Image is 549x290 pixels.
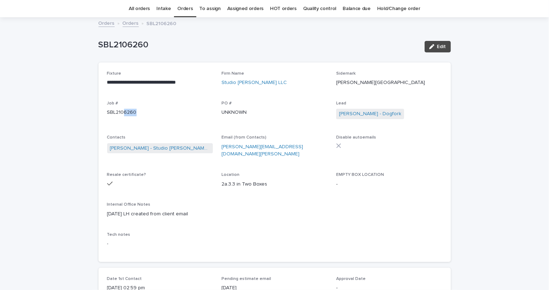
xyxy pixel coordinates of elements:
span: Job # [107,101,118,106]
a: Hold/Change order [377,0,420,17]
span: PO # [221,101,232,106]
span: Resale certificate? [107,173,146,177]
span: Firm Name [221,71,244,76]
p: [DATE] LH created from client email [107,210,442,218]
span: Fixture [107,71,122,76]
span: Approval Date [336,277,366,281]
button: Edit [425,41,451,52]
span: EMPTY BOX LOCATION [336,173,384,177]
span: Lead [336,101,346,106]
a: Orders [177,0,193,17]
span: Disable autoemails [336,135,376,140]
p: - [107,240,442,248]
a: Intake [156,0,171,17]
p: 2a.3.3 in Two Boxes [221,181,328,188]
p: SBL2106260 [99,40,419,50]
span: Email (from Contacts) [221,135,266,140]
span: Contacts [107,135,126,140]
a: Orders [99,19,115,27]
a: To assign [200,0,221,17]
p: SBL2106260 [147,19,177,27]
span: Date 1st Contact [107,277,142,281]
span: Pending estimate email [221,277,271,281]
span: Location [221,173,239,177]
a: Assigned orders [227,0,264,17]
a: [PERSON_NAME][EMAIL_ADDRESS][DOMAIN_NAME][PERSON_NAME] [221,144,303,157]
a: Balance due [343,0,371,17]
span: Edit [437,44,446,49]
span: Internal Office Notes [107,202,151,207]
a: Orders [123,19,139,27]
p: UNKNOWN [221,109,328,116]
p: [PERSON_NAME][GEOGRAPHIC_DATA] [336,79,442,86]
a: All orders [129,0,150,17]
a: Studio [PERSON_NAME] LLC [221,79,287,86]
span: Tech notes [107,233,131,237]
a: HOT orders [270,0,297,17]
span: Sidemark [336,71,356,76]
a: [PERSON_NAME] - Studio [PERSON_NAME] LLC [110,145,210,152]
p: - [336,181,442,188]
a: [PERSON_NAME] - Dogfork [339,110,401,118]
a: Quality control [303,0,336,17]
p: SBL2106260 [107,109,213,116]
